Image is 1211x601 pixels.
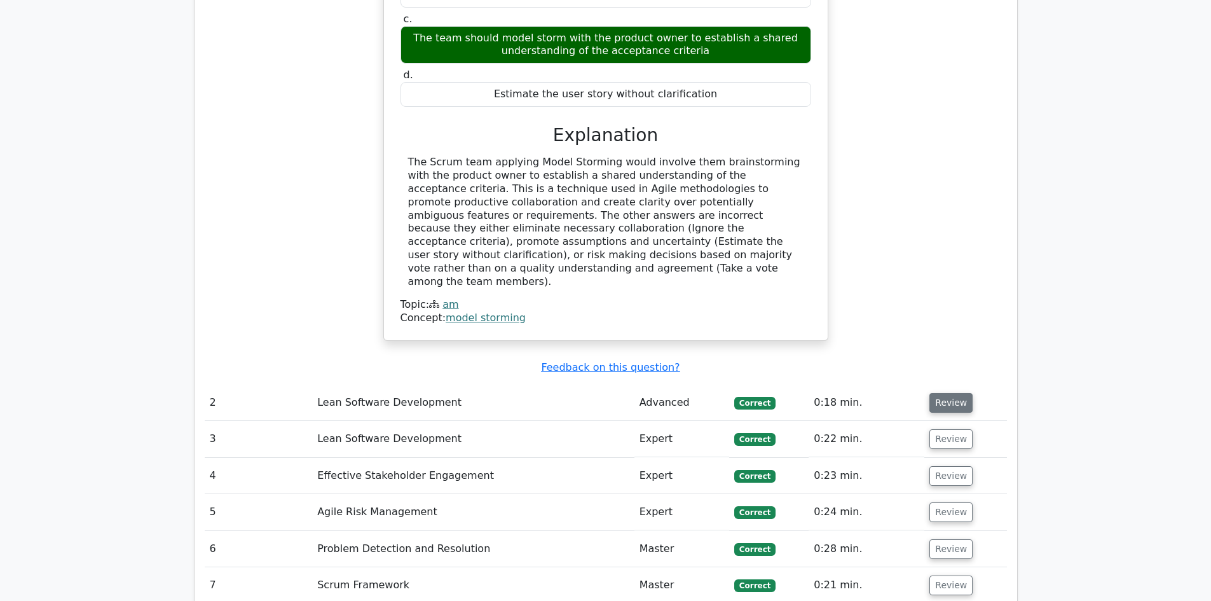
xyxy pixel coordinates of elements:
[446,312,526,324] a: model storming
[734,543,776,556] span: Correct
[404,69,413,81] span: d.
[809,421,924,457] td: 0:22 min.
[408,156,804,288] div: The Scrum team applying Model Storming would involve them brainstorming with the product owner to...
[205,494,313,530] td: 5
[404,13,413,25] span: c.
[312,385,634,421] td: Lean Software Development
[809,531,924,567] td: 0:28 min.
[634,458,729,494] td: Expert
[929,576,973,595] button: Review
[312,458,634,494] td: Effective Stakeholder Engagement
[634,421,729,457] td: Expert
[312,531,634,567] td: Problem Detection and Resolution
[400,26,811,64] div: The team should model storm with the product owner to establish a shared understanding of the acc...
[400,82,811,107] div: Estimate the user story without clarification
[442,298,458,310] a: am
[541,361,680,373] a: Feedback on this question?
[734,579,776,592] span: Correct
[734,433,776,446] span: Correct
[734,506,776,519] span: Correct
[400,312,811,325] div: Concept:
[312,494,634,530] td: Agile Risk Management
[205,531,313,567] td: 6
[634,385,729,421] td: Advanced
[634,494,729,530] td: Expert
[809,494,924,530] td: 0:24 min.
[634,531,729,567] td: Master
[734,470,776,483] span: Correct
[929,502,973,522] button: Review
[929,539,973,559] button: Review
[205,385,313,421] td: 2
[408,125,804,146] h3: Explanation
[205,421,313,457] td: 3
[400,298,811,312] div: Topic:
[312,421,634,457] td: Lean Software Development
[929,393,973,413] button: Review
[809,458,924,494] td: 0:23 min.
[929,429,973,449] button: Review
[929,466,973,486] button: Review
[205,458,313,494] td: 4
[809,385,924,421] td: 0:18 min.
[734,397,776,410] span: Correct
